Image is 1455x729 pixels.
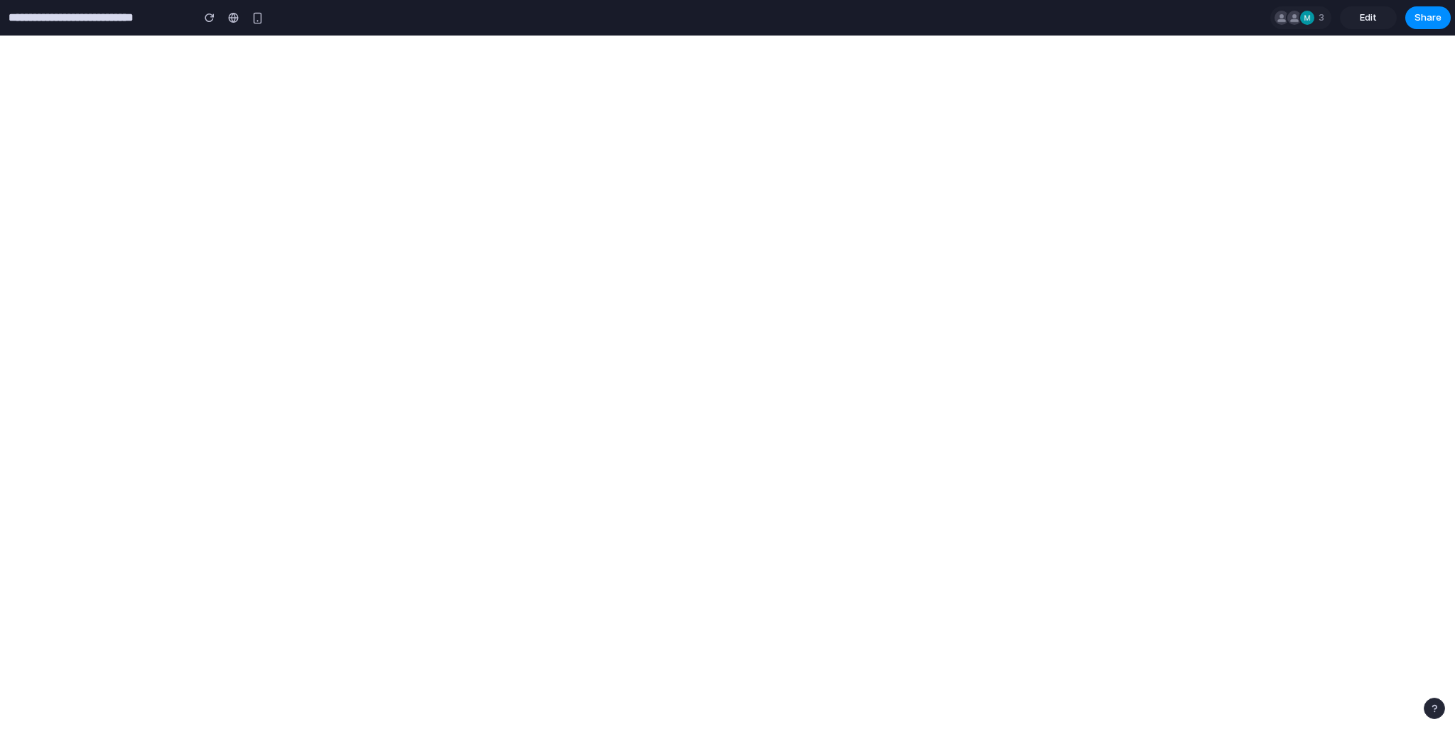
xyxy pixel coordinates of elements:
a: Edit [1340,6,1397,29]
div: 3 [1270,6,1331,29]
span: 3 [1319,11,1329,25]
span: Share [1415,11,1442,25]
button: Share [1405,6,1451,29]
span: Edit [1360,11,1377,25]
